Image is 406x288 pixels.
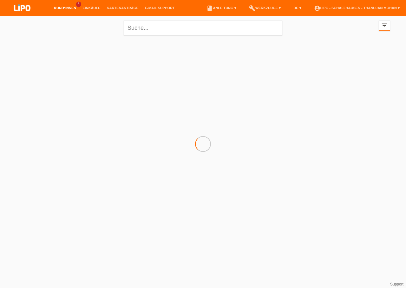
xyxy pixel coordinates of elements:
i: book [206,5,213,11]
a: Einkäufe [79,6,103,10]
a: DE ▾ [290,6,304,10]
a: buildWerkzeuge ▾ [246,6,284,10]
a: E-Mail Support [142,6,178,10]
i: account_circle [314,5,320,11]
i: build [249,5,255,11]
span: 3 [76,2,81,7]
a: Kund*innen [51,6,79,10]
a: account_circleLIPO - Schaffhausen - Thanujan Mohan ▾ [311,6,403,10]
a: Kartenanträge [104,6,142,10]
a: bookAnleitung ▾ [203,6,239,10]
a: LIPO pay [6,13,38,18]
i: filter_list [381,22,388,29]
a: Support [390,282,403,286]
input: Suche... [124,21,282,35]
